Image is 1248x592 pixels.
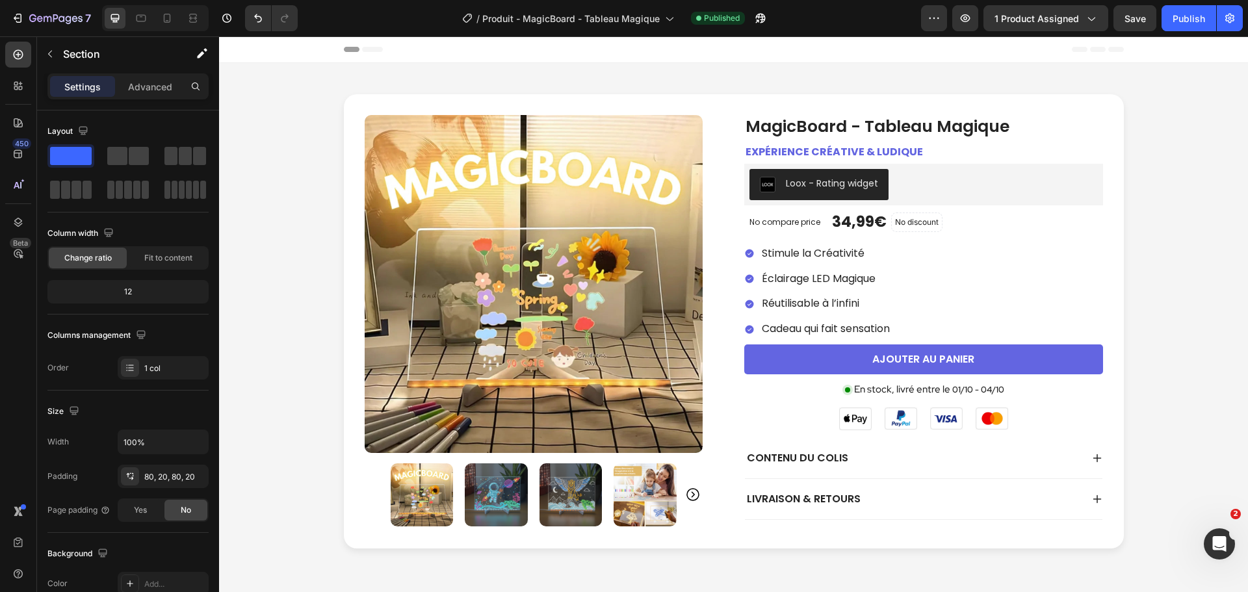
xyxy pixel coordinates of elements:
[47,578,68,589] div: Color
[526,108,704,123] strong: expérience créative & ludique
[476,12,480,25] span: /
[733,348,785,359] span: 01/10 - 04/10
[525,308,884,338] button: Ajouter au panier
[528,414,629,430] p: Contenu du colis
[635,347,731,359] span: En stock, livré entre le
[757,371,789,393] img: gempages_540760733336470577-0d6b4444-3c83-4f43-bce1-92236d8be3dc.webp
[541,140,556,156] img: loox.png
[704,12,740,24] span: Published
[144,363,205,374] div: 1 col
[64,80,101,94] p: Settings
[47,123,91,140] div: Layout
[5,5,97,31] button: 7
[1124,13,1146,24] span: Save
[12,138,31,149] div: 450
[134,504,147,516] span: Yes
[983,5,1108,31] button: 1 product assigned
[47,545,110,563] div: Background
[144,252,192,264] span: Fit to content
[64,252,112,264] span: Change ratio
[653,315,755,331] div: Ajouter au panier
[530,133,669,164] button: Loox - Rating widget
[47,362,69,374] div: Order
[711,371,744,393] img: gempages_540760733336470577-fd0b6063-4e4a-47e2-911a-88ff8fbcfe8c.webp
[47,470,77,482] div: Padding
[543,211,671,224] p: Stimule la Créativité
[10,238,31,248] div: Beta
[543,236,671,250] p: Éclairage LED Magique
[118,430,208,454] input: Auto
[245,5,298,31] div: Undo/Redo
[466,450,482,466] button: Carousel Next Arrow
[181,504,191,516] span: No
[567,140,659,154] div: Loox - Rating widget
[128,80,172,94] p: Advanced
[47,327,149,344] div: Columns management
[1173,12,1205,25] div: Publish
[525,79,884,103] h1: MagicBoard - Tableau Magique
[620,371,653,394] img: gempages_540760733336470577-a6a0a6c4-f3bf-459d-abef-5f7830adadf3.webp
[47,225,116,242] div: Column width
[219,36,1248,592] iframe: Design area
[530,182,601,190] p: No compare price
[543,261,671,274] p: Réutilisable à l’infini
[666,371,698,393] img: gempages_540760733336470577-55749797-c9cd-48dc-a521-05ef34bae47f.webp
[47,403,82,420] div: Size
[543,286,671,300] p: Cadeau qui fait sensation
[85,10,91,26] p: 7
[144,578,205,590] div: Add...
[482,12,660,25] span: Produit - MagicBoard - Tableau Magique
[63,46,170,62] p: Section
[1204,528,1235,560] iframe: Intercom live chat
[1230,509,1241,519] span: 2
[1162,5,1216,31] button: Publish
[528,455,642,470] p: Livraison & Retours
[994,12,1079,25] span: 1 product assigned
[47,504,110,516] div: Page padding
[676,180,720,192] p: No discount
[612,173,669,198] div: 34,99€
[50,283,206,301] div: 12
[144,471,205,483] div: 80, 20, 80, 20
[47,436,69,448] div: Width
[1113,5,1156,31] button: Save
